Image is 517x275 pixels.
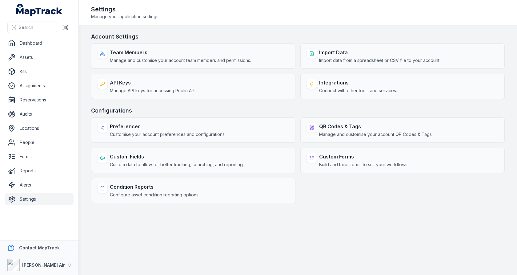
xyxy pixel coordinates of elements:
[5,165,74,177] a: Reports
[19,245,60,250] strong: Contact MapTrack
[110,79,196,86] strong: API Keys
[319,123,433,130] strong: QR Codes & Tags
[110,153,244,160] strong: Custom Fields
[110,183,199,191] strong: Condition Reports
[300,43,505,69] a: Import DataImport data from a spreadsheet or CSV file to your account.
[19,24,33,31] span: Search
[319,153,408,160] strong: Custom Forms
[91,148,295,173] a: Custom FieldsCustom data to allow for better tracking, searching, and reporting.
[300,148,505,173] a: Custom FormsBuild and tailor forms to suit your workflows.
[5,80,74,92] a: Assignments
[110,123,226,130] strong: Preferences
[22,262,65,268] strong: [PERSON_NAME] Air
[91,43,295,69] a: Team MembersManage and customise your account team members and permissions.
[91,117,295,143] a: PreferencesCustomise your account preferences and configurations.
[110,57,251,64] span: Manage and customise your account team members and permissions.
[319,49,440,56] strong: Import Data
[91,106,505,115] h3: Configurations
[319,162,408,168] span: Build and tailor forms to suit your workflows.
[319,131,433,137] span: Manage and customise your account QR Codes & Tags.
[300,74,505,99] a: IntegrationsConnect with other tools and services.
[5,37,74,49] a: Dashboard
[5,122,74,134] a: Locations
[5,108,74,120] a: Audits
[319,88,397,94] span: Connect with other tools and services.
[91,178,295,203] a: Condition ReportsConfigure asset condition reporting options.
[319,57,440,64] span: Import data from a spreadsheet or CSV file to your account.
[300,117,505,143] a: QR Codes & TagsManage and customise your account QR Codes & Tags.
[91,32,505,41] h3: Account Settings
[110,162,244,168] span: Custom data to allow for better tracking, searching, and reporting.
[91,14,159,20] span: Manage your application settings.
[7,22,57,33] button: Search
[91,5,159,14] h2: Settings
[110,192,199,198] span: Configure asset condition reporting options.
[91,74,295,99] a: API KeysManage API keys for accessing Public API.
[5,65,74,78] a: Kits
[319,79,397,86] strong: Integrations
[110,49,251,56] strong: Team Members
[5,51,74,64] a: Assets
[5,150,74,163] a: Forms
[5,179,74,191] a: Alerts
[110,88,196,94] span: Manage API keys for accessing Public API.
[16,4,62,16] a: MapTrack
[5,136,74,149] a: People
[110,131,226,137] span: Customise your account preferences and configurations.
[5,94,74,106] a: Reservations
[5,193,74,205] a: Settings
